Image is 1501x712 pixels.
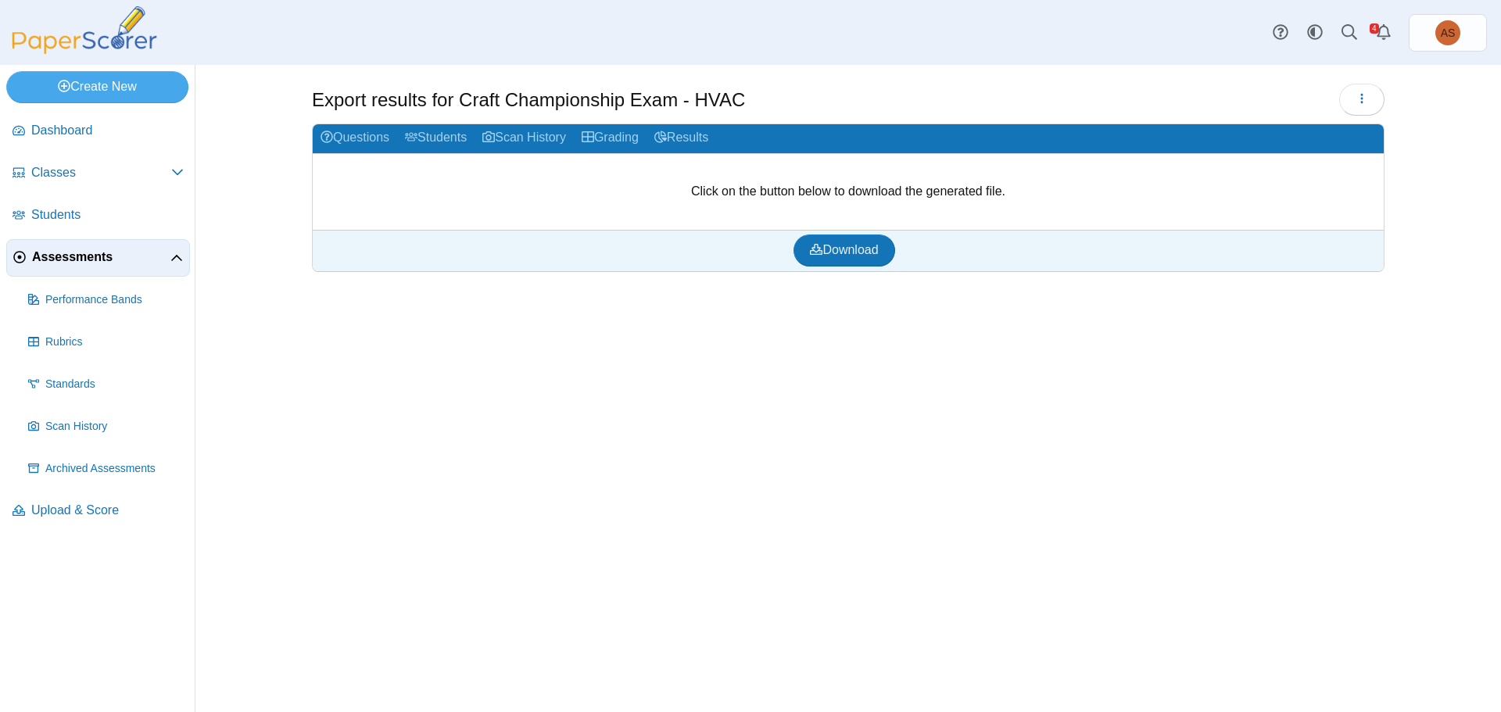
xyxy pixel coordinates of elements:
[32,249,170,266] span: Assessments
[22,281,190,319] a: Performance Bands
[22,450,190,488] a: Archived Assessments
[31,164,171,181] span: Classes
[6,113,190,150] a: Dashboard
[6,492,190,530] a: Upload & Score
[45,461,184,477] span: Archived Assessments
[45,292,184,308] span: Performance Bands
[22,408,190,445] a: Scan History
[574,124,647,153] a: Grading
[793,234,894,266] a: Download
[45,335,184,350] span: Rubrics
[6,239,190,277] a: Assessments
[647,124,716,153] a: Results
[313,154,1384,230] div: Click on the button below to download the generated file.
[22,324,190,361] a: Rubrics
[475,124,574,153] a: Scan History
[810,243,878,256] span: Download
[397,124,475,153] a: Students
[6,43,163,56] a: PaperScorer
[31,206,184,224] span: Students
[45,377,184,392] span: Standards
[31,122,184,139] span: Dashboard
[1441,27,1456,38] span: Andrea Sheaffer
[45,419,184,435] span: Scan History
[22,366,190,403] a: Standards
[312,87,745,113] h1: Export results for Craft Championship Exam - HVAC
[1435,20,1460,45] span: Andrea Sheaffer
[6,6,163,54] img: PaperScorer
[6,197,190,234] a: Students
[1409,14,1487,52] a: Andrea Sheaffer
[1367,16,1401,50] a: Alerts
[6,71,188,102] a: Create New
[6,155,190,192] a: Classes
[313,124,397,153] a: Questions
[31,502,184,519] span: Upload & Score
